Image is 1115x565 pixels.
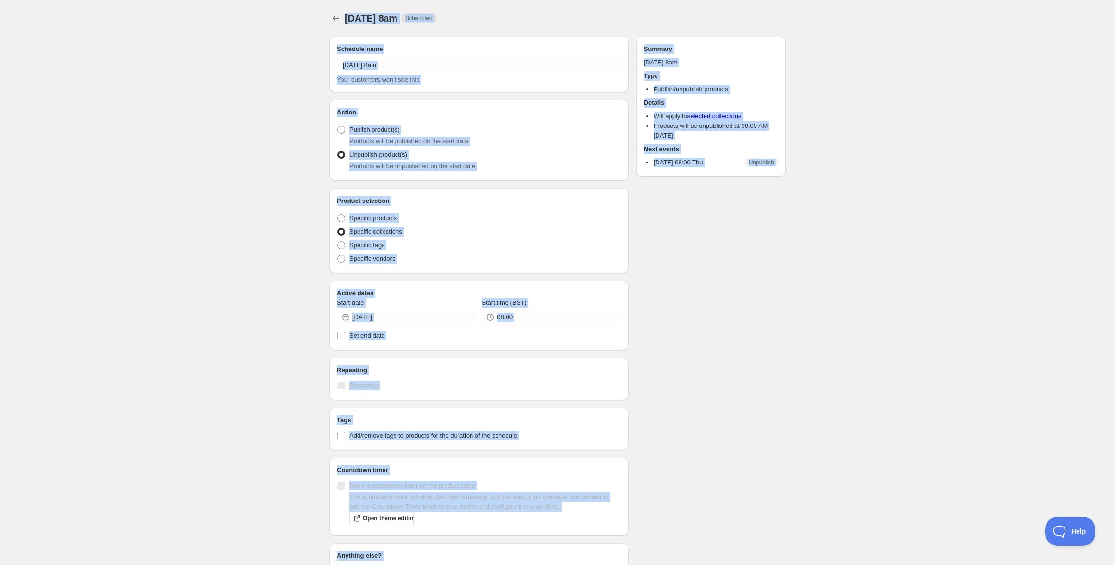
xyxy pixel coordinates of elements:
span: Specific tags [349,241,385,249]
h2: Details [644,98,778,108]
h2: Product selection [337,196,621,206]
span: Open theme editor [363,515,414,522]
span: Products will be unpublished on the start date [349,163,475,170]
button: Schedules [329,12,343,25]
span: Specific products [349,214,397,222]
iframe: Toggle Customer Support [1045,517,1096,546]
h2: Schedule name [337,44,621,54]
p: [DATE] 8am [644,58,778,67]
span: Your customers won't see this [337,76,420,83]
h2: Tags [337,415,621,425]
a: Open theme editor [349,512,414,525]
h2: Action [337,108,621,117]
span: Scheduled [405,14,433,22]
span: Show a countdown timer on the product page [349,482,475,489]
h2: Active dates [337,289,621,298]
h2: Countdown timer [337,465,621,475]
li: Products will be unpublished at 08:00 AM [DATE] [654,121,778,140]
p: The countdown timer will show the time remaining until the end of the schedule. Remember to add t... [349,492,621,512]
span: Start date [337,299,364,306]
li: Will apply to [654,112,778,121]
h2: Next events [644,144,778,154]
span: Unpublish [749,159,774,166]
h2: Repeating [337,365,621,375]
span: Start time (BST) [482,299,526,306]
span: Specific collections [349,228,402,235]
span: Products will be published on the start date [349,138,469,145]
span: [DATE] 8am [345,13,397,24]
span: Set end date [349,332,385,339]
p: [DATE] 08:00 Thu [654,158,703,167]
span: Specific vendors [349,255,395,262]
span: Unpublish product(s) [349,151,407,158]
span: Add/remove tags to products for the duration of the schedule [349,432,517,439]
h2: Anything else? [337,551,621,561]
a: selected collections [687,113,742,120]
span: Publish product(s) [349,126,400,133]
h2: Type [644,71,778,81]
li: Publish/unpublish products [654,85,778,94]
h2: Summary [644,44,778,54]
span: Repeating [349,382,378,389]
